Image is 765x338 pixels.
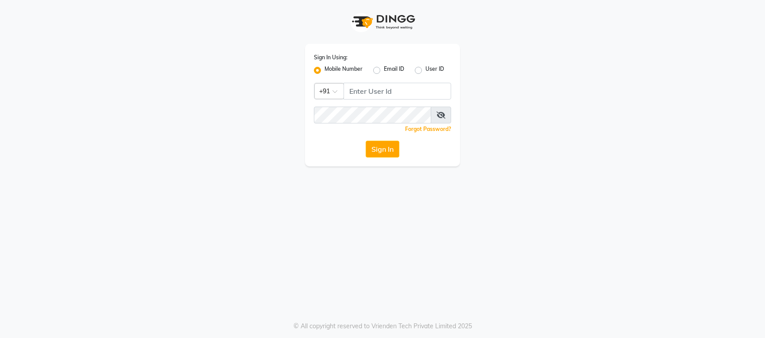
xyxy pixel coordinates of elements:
label: User ID [425,65,444,76]
button: Sign In [366,141,399,157]
input: Username [344,83,451,100]
input: Username [314,107,431,123]
label: Mobile Number [325,65,363,76]
label: Email ID [384,65,404,76]
label: Sign In Using: [314,54,348,61]
img: logo1.svg [347,9,418,35]
a: Forgot Password? [405,126,451,132]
